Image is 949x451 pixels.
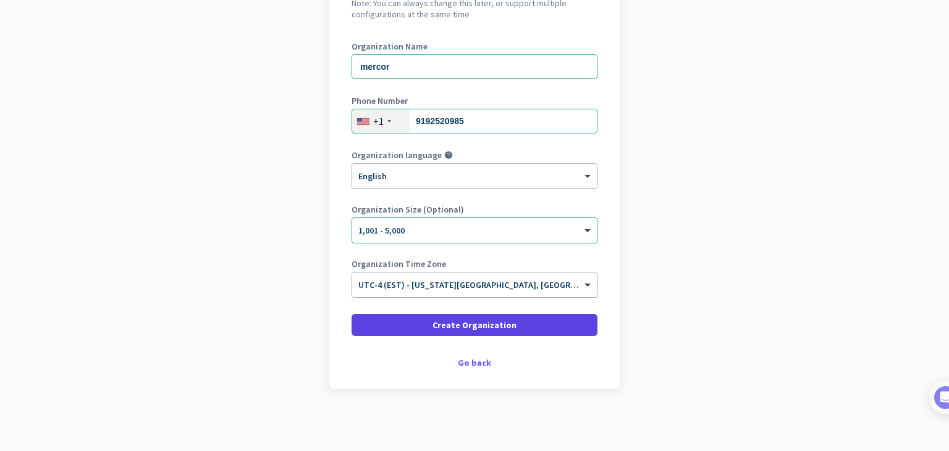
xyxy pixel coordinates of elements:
[432,319,517,331] span: Create Organization
[352,205,597,214] label: Organization Size (Optional)
[373,115,384,127] div: +1
[352,109,597,133] input: 201-555-0123
[352,259,597,268] label: Organization Time Zone
[352,42,597,51] label: Organization Name
[352,314,597,336] button: Create Organization
[352,54,597,79] input: What is the name of your organization?
[352,96,597,105] label: Phone Number
[352,151,442,159] label: Organization language
[352,358,597,367] div: Go back
[444,151,453,159] i: help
